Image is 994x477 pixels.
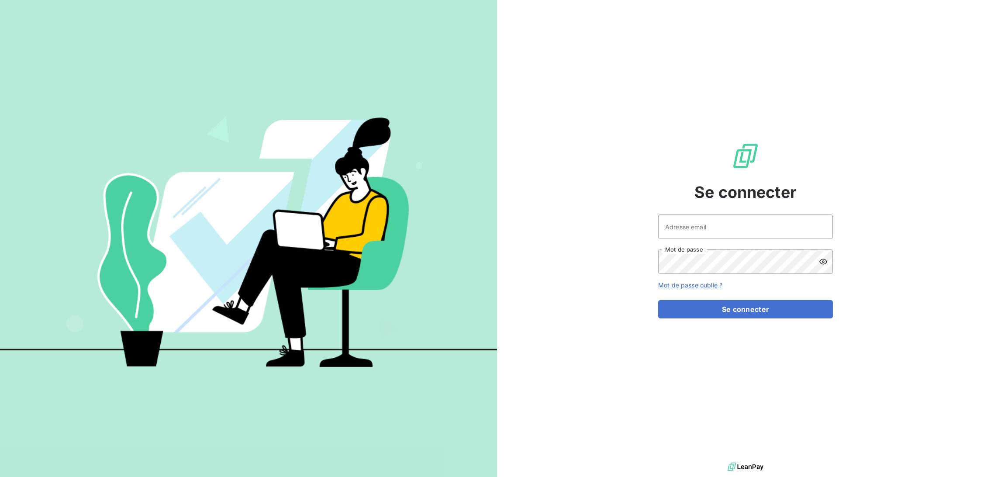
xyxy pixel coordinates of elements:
[658,214,833,239] input: placeholder
[728,460,763,474] img: logo
[658,300,833,318] button: Se connecter
[658,281,722,289] a: Mot de passe oublié ?
[732,142,759,170] img: Logo LeanPay
[694,180,797,204] span: Se connecter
